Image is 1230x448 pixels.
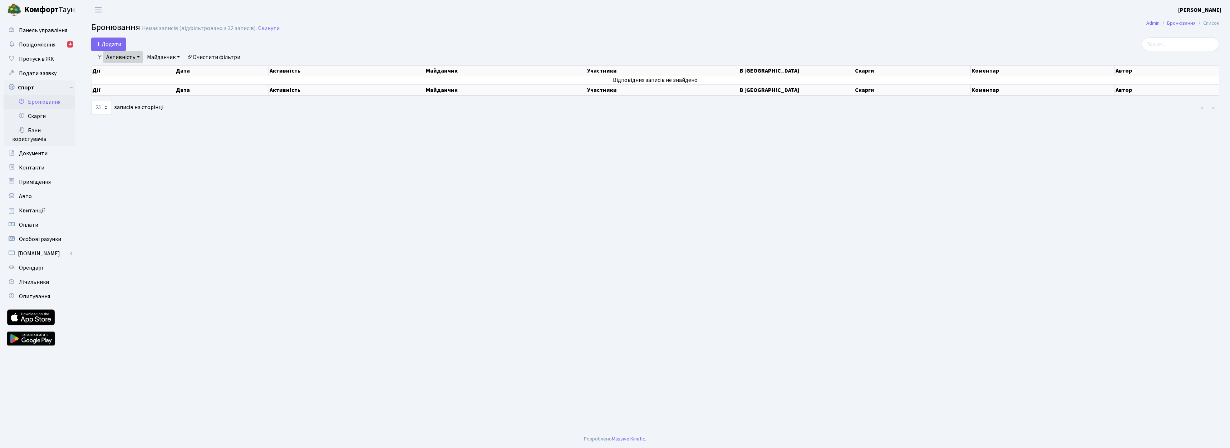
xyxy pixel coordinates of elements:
[1167,19,1196,27] a: Бронювання
[1142,38,1219,51] input: Пошук...
[258,25,280,32] a: Скинути
[19,264,43,272] span: Орендарі
[89,4,107,16] button: Переключити навігацію
[4,246,75,261] a: [DOMAIN_NAME]
[4,275,75,289] a: Лічильники
[971,85,1115,95] th: Коментар
[144,51,183,63] a: Майданчик
[19,26,67,34] span: Панель управління
[103,51,143,63] a: Активність
[269,66,425,76] th: Активність
[854,85,971,95] th: Скарги
[1146,19,1160,27] a: Admin
[184,51,243,63] a: Очистити фільтри
[425,85,586,95] th: Майданчик
[4,95,75,109] a: Бронювання
[1115,66,1219,76] th: Автор
[739,85,854,95] th: В [GEOGRAPHIC_DATA]
[19,69,56,77] span: Подати заявку
[175,66,269,76] th: Дата
[19,41,55,49] span: Повідомлення
[92,76,1219,84] td: Відповідних записів не знайдено
[4,218,75,232] a: Оплати
[586,85,739,95] th: Участники
[4,261,75,275] a: Орендарі
[269,85,425,95] th: Активність
[1178,6,1221,14] a: [PERSON_NAME]
[4,109,75,123] a: Скарги
[584,435,646,443] div: Розроблено .
[1115,85,1219,95] th: Автор
[7,3,21,17] img: logo.png
[24,4,59,15] b: Комфорт
[19,164,44,172] span: Контакти
[854,66,971,76] th: Скарги
[19,278,49,286] span: Лічильники
[612,435,645,443] a: Massive Kinetic
[4,203,75,218] a: Квитанції
[19,207,45,215] span: Квитанції
[4,23,75,38] a: Панель управління
[4,232,75,246] a: Особові рахунки
[92,85,175,95] th: Дії
[19,192,32,200] span: Авто
[4,175,75,189] a: Приміщення
[92,66,175,76] th: Дії
[67,41,73,48] div: 4
[91,101,112,114] select: записів на сторінці
[19,221,38,229] span: Оплати
[586,66,739,76] th: Участники
[142,25,257,32] div: Немає записів (відфільтровано з 32 записів).
[425,66,586,76] th: Майданчик
[19,149,48,157] span: Документи
[4,161,75,175] a: Контакти
[739,66,854,76] th: В [GEOGRAPHIC_DATA]
[1136,16,1230,31] nav: breadcrumb
[19,55,54,63] span: Пропуск в ЖК
[91,21,140,34] span: Бронювання
[91,38,126,51] button: Додати
[4,146,75,161] a: Документи
[19,235,61,243] span: Особові рахунки
[19,292,50,300] span: Опитування
[971,66,1115,76] th: Коментар
[4,66,75,80] a: Подати заявку
[4,189,75,203] a: Авто
[24,4,75,16] span: Таун
[4,38,75,52] a: Повідомлення4
[91,101,163,114] label: записів на сторінці
[1196,19,1219,27] li: Список
[19,178,51,186] span: Приміщення
[4,52,75,66] a: Пропуск в ЖК
[175,85,269,95] th: Дата
[4,123,75,146] a: Бани користувачів
[4,80,75,95] a: Спорт
[4,289,75,304] a: Опитування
